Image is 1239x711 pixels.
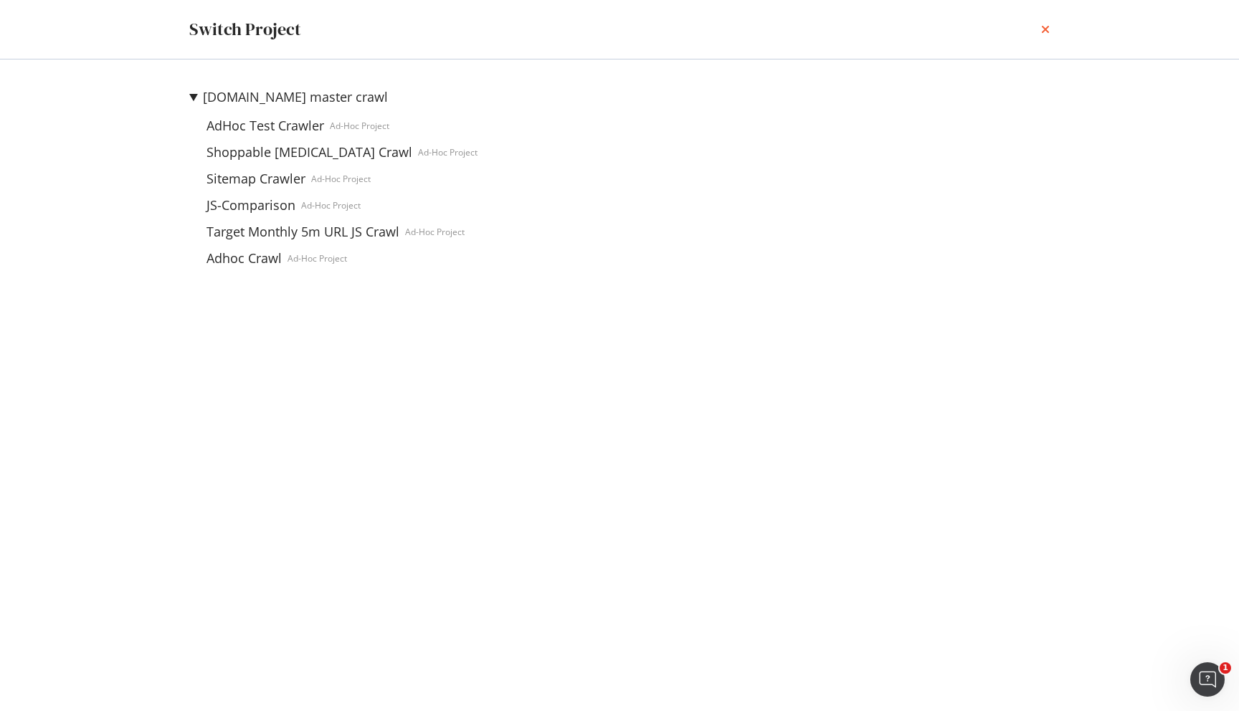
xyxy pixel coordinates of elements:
iframe: Intercom live chat [1190,662,1225,697]
a: Target Monthly 5m URL JS Crawl [201,224,405,239]
a: Adhoc Crawl [201,251,288,266]
a: AdHoc Test Crawler [201,118,330,133]
div: Ad-Hoc Project [418,146,478,158]
a: JS-Comparison [201,198,301,213]
div: Ad-Hoc Project [301,199,361,211]
a: [DOMAIN_NAME] master crawl [203,90,388,105]
div: times [1041,17,1050,42]
span: 1 [1220,662,1231,674]
div: Ad-Hoc Project [288,252,347,264]
summary: [DOMAIN_NAME] master crawl [189,88,478,107]
div: Switch Project [189,17,301,42]
a: Shoppable [MEDICAL_DATA] Crawl [201,145,418,160]
div: Ad-Hoc Project [405,226,465,238]
a: Sitemap Crawler [201,171,311,186]
div: Ad-Hoc Project [330,120,389,132]
div: Ad-Hoc Project [311,173,371,185]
